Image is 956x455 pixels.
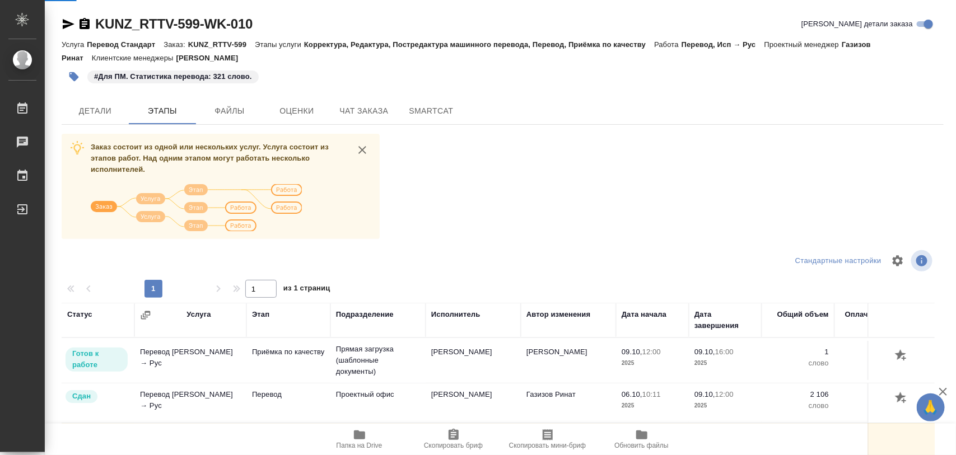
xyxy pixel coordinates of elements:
[62,17,75,31] button: Скопировать ссылку для ЯМессенджера
[840,389,902,400] p: 2 106
[767,389,829,400] p: 2 106
[407,424,501,455] button: Скопировать бриф
[94,71,252,82] p: #Для ПМ. Статистика перевода: 321 слово.
[521,341,616,380] td: [PERSON_NAME]
[595,424,689,455] button: Обновить файлы
[68,104,122,118] span: Детали
[917,393,945,421] button: 🙏
[72,348,121,370] p: Готов к работе
[715,390,734,398] p: 12:00
[694,348,715,356] p: 09.10,
[921,396,940,419] span: 🙏
[270,104,324,118] span: Оценки
[313,424,407,455] button: Папка на Drive
[642,390,661,398] p: 10:11
[694,390,715,398] p: 09.10,
[892,346,911,365] button: Добавить оценку
[67,309,92,320] div: Статус
[777,309,829,320] div: Общий объем
[134,341,246,380] td: Перевод [PERSON_NAME] → Рус
[911,250,935,271] span: Посмотреть информацию
[501,424,595,455] button: Скопировать мини-бриф
[840,346,902,358] p: 1
[186,309,211,320] div: Услуга
[252,346,325,358] p: Приёмка по качеству
[642,348,661,356] p: 12:00
[764,40,842,49] p: Проектный менеджер
[164,40,188,49] p: Заказ:
[526,309,590,320] div: Автор изменения
[792,252,884,270] div: split button
[426,383,521,423] td: [PERSON_NAME]
[892,389,911,408] button: Добавить оценку
[72,391,91,402] p: Сдан
[767,346,829,358] p: 1
[682,40,764,49] p: Перевод, Исп → Рус
[252,389,325,400] p: Перевод
[330,383,426,423] td: Проектный офис
[521,383,616,423] td: Газизов Ринат
[337,442,383,449] span: Папка на Drive
[92,54,176,62] p: Клиентские менеджеры
[767,400,829,411] p: слово
[252,309,269,320] div: Этап
[203,104,257,118] span: Файлы
[840,358,902,369] p: слово
[134,383,246,423] td: Перевод [PERSON_NAME] → Рус
[614,442,669,449] span: Обновить файлы
[426,341,521,380] td: [PERSON_NAME]
[694,358,756,369] p: 2025
[767,358,829,369] p: слово
[337,104,391,118] span: Чат заказа
[622,348,642,356] p: 09.10,
[801,18,913,30] span: [PERSON_NAME] детали заказа
[424,442,483,449] span: Скопировать бриф
[255,40,304,49] p: Этапы услуги
[283,282,330,298] span: из 1 страниц
[136,104,189,118] span: Этапы
[509,442,586,449] span: Скопировать мини-бриф
[840,309,902,331] div: Оплачиваемый объем
[715,348,734,356] p: 16:00
[95,16,253,31] a: KUNZ_RTTV-599-WK-010
[354,142,371,158] button: close
[431,309,481,320] div: Исполнитель
[140,309,151,321] button: Сгруппировать
[654,40,682,49] p: Работа
[62,40,87,49] p: Услуга
[91,143,329,173] span: Заказ состоит из одной или нескольких услуг. Услуга состоит из этапов работ. Над одним этапом мог...
[694,309,756,331] div: Дата завершения
[188,40,255,49] p: KUNZ_RTTV-599
[176,54,247,62] p: [PERSON_NAME]
[87,40,164,49] p: Перевод Стандарт
[78,17,91,31] button: Скопировать ссылку
[622,309,666,320] div: Дата начала
[62,64,86,89] button: Добавить тэг
[336,309,394,320] div: Подразделение
[622,390,642,398] p: 06.10,
[330,338,426,383] td: Прямая загрузка (шаблонные документы)
[304,40,654,49] p: Корректура, Редактура, Постредактура машинного перевода, Перевод, Приёмка по качеству
[884,247,911,274] span: Настроить таблицу
[840,400,902,411] p: слово
[622,400,683,411] p: 2025
[694,400,756,411] p: 2025
[404,104,458,118] span: SmartCat
[622,358,683,369] p: 2025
